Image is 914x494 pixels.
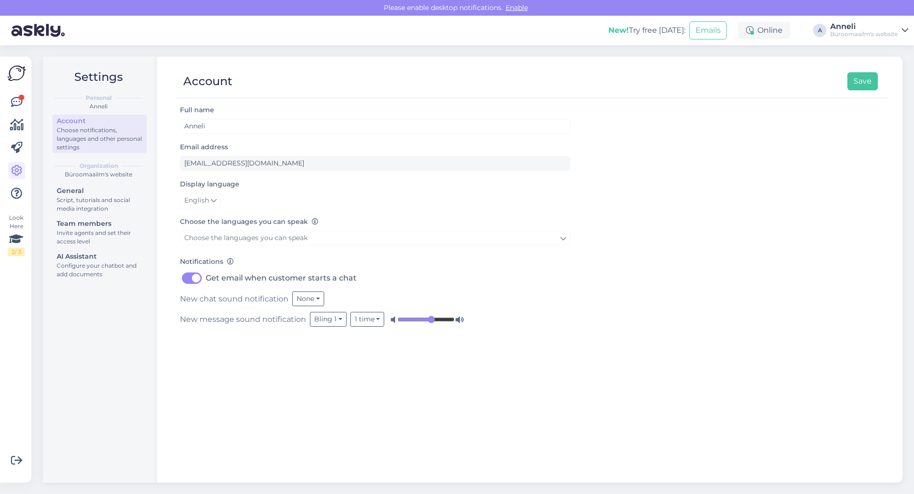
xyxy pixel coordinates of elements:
input: Enter email [180,156,570,171]
a: AI AssistantConfigure your chatbot and add documents [52,250,147,280]
h2: Settings [50,68,147,86]
label: Full name [180,105,214,115]
label: Display language [180,179,239,189]
a: AnneliBüroomaailm's website [830,23,908,38]
label: Email address [180,142,228,152]
div: Account [183,72,232,90]
div: Script, tutorials and social media integration [57,196,142,213]
button: Save [847,72,878,90]
div: AI Assistant [57,252,142,262]
div: Anneli [830,23,898,30]
img: Askly Logo [8,64,26,82]
div: Team members [57,219,142,229]
b: New! [608,26,629,35]
div: Configure your chatbot and add documents [57,262,142,279]
input: Enter name [180,119,570,134]
div: Büroomaailm's website [50,170,147,179]
a: English [180,193,221,208]
label: Get email when customer starts a chat [206,271,357,286]
div: General [57,186,142,196]
div: Online [738,22,790,39]
div: Account [57,116,142,126]
label: Choose the languages you can speak [180,217,318,227]
b: Personal [86,94,112,102]
span: Enable [503,3,531,12]
button: 1 time [350,312,385,327]
b: Organization [79,162,118,170]
div: Look Here [8,213,25,256]
div: Anneli [50,102,147,111]
button: None [292,291,324,306]
span: English [184,195,209,206]
div: A [813,24,826,37]
span: Choose the languages you can speak [184,233,308,242]
a: GeneralScript, tutorials and social media integration [52,184,147,214]
div: Choose notifications, languages and other personal settings [57,126,142,152]
a: Team membersInvite agents and set their access level [52,217,147,247]
label: Notifications [180,257,234,267]
button: Emails [689,21,727,39]
div: Try free [DATE]: [608,25,685,36]
button: Bling 1 [310,312,347,327]
div: 2 / 3 [8,248,25,256]
div: Büroomaailm's website [830,30,898,38]
a: AccountChoose notifications, languages and other personal settings [52,115,147,153]
div: New message sound notification [180,312,570,327]
a: Choose the languages you can speak [180,231,570,245]
div: Invite agents and set their access level [57,229,142,246]
div: New chat sound notification [180,291,570,306]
